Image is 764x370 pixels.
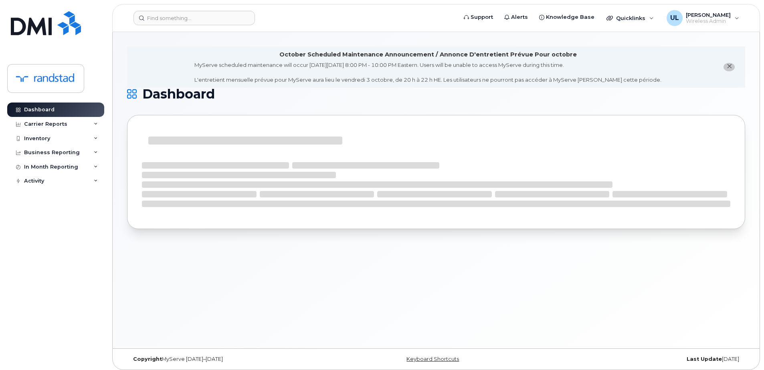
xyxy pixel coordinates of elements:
button: close notification [724,63,735,71]
span: Dashboard [142,88,215,100]
div: October Scheduled Maintenance Announcement / Annonce D'entretient Prévue Pour octobre [279,50,577,59]
div: [DATE] [539,356,745,362]
div: MyServe scheduled maintenance will occur [DATE][DATE] 8:00 PM - 10:00 PM Eastern. Users will be u... [194,61,661,84]
a: Keyboard Shortcuts [406,356,459,362]
div: MyServe [DATE]–[DATE] [127,356,333,362]
strong: Copyright [133,356,162,362]
strong: Last Update [687,356,722,362]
